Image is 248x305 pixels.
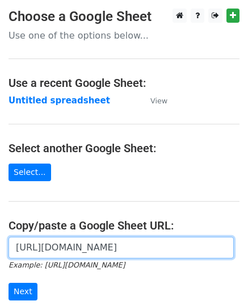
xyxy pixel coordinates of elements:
a: Untitled spreadsheet [9,95,110,106]
a: View [139,95,167,106]
h4: Select another Google Sheet: [9,141,239,155]
input: Paste your Google Sheet URL here [9,237,234,258]
a: Select... [9,164,51,181]
h4: Use a recent Google Sheet: [9,76,239,90]
small: View [150,97,167,105]
input: Next [9,283,37,300]
h4: Copy/paste a Google Sheet URL: [9,219,239,232]
small: Example: [URL][DOMAIN_NAME] [9,261,125,269]
h3: Choose a Google Sheet [9,9,239,25]
p: Use one of the options below... [9,30,239,41]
